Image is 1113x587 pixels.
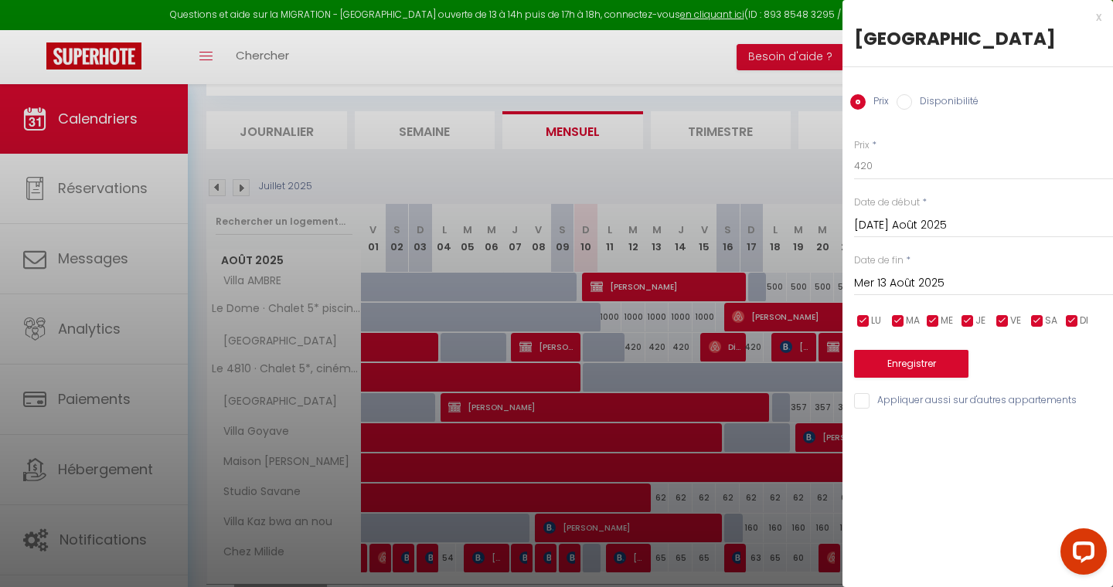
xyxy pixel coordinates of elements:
[1080,314,1088,328] span: DI
[1010,314,1021,328] span: VE
[854,195,920,210] label: Date de début
[906,314,920,328] span: MA
[854,253,904,268] label: Date de fin
[866,94,889,111] label: Prix
[941,314,953,328] span: ME
[1045,314,1057,328] span: SA
[854,26,1101,51] div: [GEOGRAPHIC_DATA]
[871,314,881,328] span: LU
[912,94,979,111] label: Disponibilité
[842,8,1101,26] div: x
[1048,522,1113,587] iframe: LiveChat chat widget
[975,314,985,328] span: JE
[854,138,870,153] label: Prix
[854,350,968,378] button: Enregistrer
